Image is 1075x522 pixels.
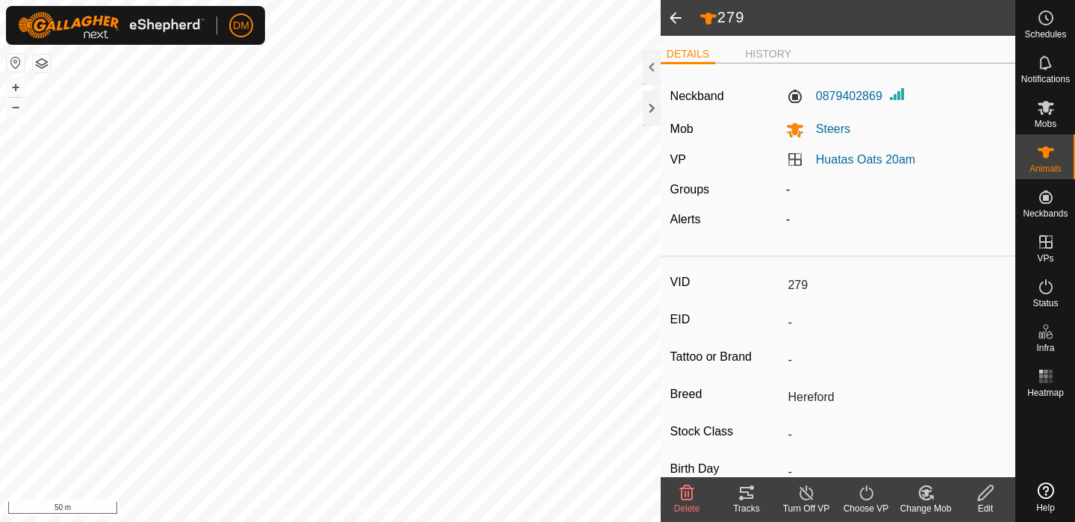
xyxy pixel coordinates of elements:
a: Help [1016,476,1075,518]
span: Delete [674,503,700,514]
label: Neckband [670,87,724,105]
label: Breed [670,385,782,404]
span: Heatmap [1027,388,1064,397]
span: Animals [1029,164,1062,173]
label: VP [670,153,686,166]
label: VID [670,273,782,292]
span: VPs [1037,254,1053,263]
li: DETAILS [661,46,715,64]
div: Tracks [717,502,776,515]
span: Neckbands [1023,209,1068,218]
label: Tattoo or Brand [670,347,782,367]
div: Choose VP [836,502,896,515]
a: Privacy Policy [271,503,327,516]
label: EID [670,310,782,329]
li: HISTORY [739,46,797,62]
div: Turn Off VP [776,502,836,515]
div: Edit [956,502,1015,515]
button: Map Layers [33,55,51,72]
span: Notifications [1021,75,1070,84]
img: Gallagher Logo [18,12,205,39]
img: Signal strength [888,85,906,103]
label: 0879402869 [786,87,882,105]
div: - [780,181,1012,199]
label: Alerts [670,213,701,226]
a: Contact Us [345,503,389,516]
span: DM [233,18,249,34]
button: Reset Map [7,54,25,72]
label: Mob [670,122,694,135]
button: – [7,98,25,116]
span: Schedules [1024,30,1066,39]
span: Mobs [1035,119,1056,128]
span: Help [1036,503,1055,512]
label: Stock Class [670,422,782,441]
span: Steers [804,122,850,135]
label: Groups [670,183,709,196]
label: Birth Day [670,459,782,479]
span: Status [1032,299,1058,308]
a: Huatas Oats 20am [816,153,915,166]
h2: 279 [699,8,1015,28]
button: + [7,78,25,96]
div: Change Mob [896,502,956,515]
span: Infra [1036,344,1054,352]
div: - [780,211,1012,229]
